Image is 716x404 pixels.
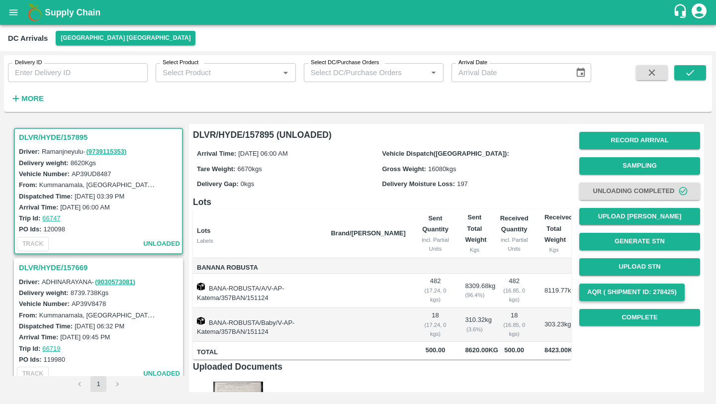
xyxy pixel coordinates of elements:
label: Trip Id: [19,345,40,352]
td: 310.32 kg [457,308,492,342]
a: 66719 [42,345,60,352]
button: Open [427,66,440,79]
div: ( 16.85, 0 kgs) [500,320,529,339]
button: open drawer [2,1,25,24]
label: Kummanamala, [GEOGRAPHIC_DATA], [GEOGRAPHIC_DATA], [GEOGRAPHIC_DATA] [39,181,295,189]
label: Dispatched Time: [19,322,73,330]
td: 18 [414,308,457,342]
input: Select Product [159,66,276,79]
h3: DLVR/HYDE/157895 [19,131,181,144]
div: customer-support [673,3,690,21]
button: Select DC [56,31,195,45]
label: AP39UD8487 [72,170,111,178]
label: Delivery weight: [19,159,69,167]
input: Arrival Date [451,63,567,82]
input: Select DC/Purchase Orders [307,66,411,79]
button: Upload STN [579,258,700,276]
img: box [197,283,205,291]
button: AQR ( Shipment Id: 278425) [579,284,685,301]
label: AP39V8478 [72,300,106,307]
span: Banana Robusta [197,262,323,274]
nav: pagination navigation [70,376,127,392]
span: 8423.00 Kg [544,346,578,354]
a: 66747 [42,214,60,222]
label: Arrival Date [458,59,487,67]
span: [DATE] 06:00 AM [238,150,287,157]
label: [DATE] 09:45 PM [60,333,110,341]
td: BANA-ROBUSTA/A/V-AP-Katema/357BAN/151124 [193,274,323,308]
button: Open [279,66,292,79]
label: 8620 Kgs [71,159,96,167]
label: Delivery Moisture Loss: [382,180,455,188]
label: Delivery weight: [19,289,69,297]
button: Record Arrival [579,132,700,149]
td: 8309.68 kg [457,274,492,308]
label: Trip Id: [19,214,40,222]
span: 16080 kgs [428,165,456,173]
a: Supply Chain [45,5,673,19]
label: Vehicle Number: [19,300,70,307]
label: PO Ids: [19,356,42,363]
td: 482 [414,274,457,308]
label: Vehicle Dispatch([GEOGRAPHIC_DATA]): [382,150,509,157]
label: 119980 [44,356,65,363]
label: Select DC/Purchase Orders [311,59,379,67]
label: Delivery ID [15,59,42,67]
div: incl. Partial Units [422,235,449,254]
label: Tare Weight: [197,165,236,173]
div: ( 16.85, 0 kgs) [500,286,529,304]
div: DC Arrivals [8,32,48,45]
img: logo [25,2,45,22]
b: Sent Quantity [422,214,448,233]
label: Select Product [163,59,198,67]
h6: Uploaded Documents [193,360,700,374]
div: Kgs [465,245,484,254]
td: 303.23 kg [537,308,571,342]
label: Vehicle Number: [19,170,70,178]
div: ( 17.24, 0 kgs) [422,320,449,339]
label: PO Ids: [19,225,42,233]
td: 482 [492,274,537,308]
span: unloaded [143,368,180,380]
td: 18 [492,308,537,342]
b: Received Quantity [500,214,529,233]
label: Driver: [19,278,40,286]
div: Kgs [544,245,563,254]
label: Dispatched Time: [19,193,73,200]
div: Labels [197,236,323,245]
button: Complete [579,309,700,326]
b: Lots [197,227,210,234]
td: BANA-ROBUSTA/Baby/V-AP-Katema/357BAN/151124 [193,308,323,342]
span: 500.00 [500,345,529,356]
span: unloaded [143,238,180,250]
h3: DLVR/HYDE/157669 [19,261,181,274]
div: account of current user [690,2,708,23]
div: ( 3.6 %) [465,325,484,334]
input: Enter Delivery ID [8,63,148,82]
label: From: [19,181,37,189]
td: 8119.77 kg [537,274,571,308]
h6: DLVR/HYDE/157895 (UNLOADED) [193,128,571,142]
span: 500.00 [422,345,449,356]
label: Kummanamala, [GEOGRAPHIC_DATA], [GEOGRAPHIC_DATA], [GEOGRAPHIC_DATA] [39,311,295,319]
label: [DATE] 06:32 PM [75,322,124,330]
img: box [197,317,205,325]
b: Brand/[PERSON_NAME] [331,229,405,237]
button: Choose date [571,63,590,82]
label: Delivery Gap: [197,180,239,188]
strong: More [21,95,44,102]
b: Received Total Weight [544,213,573,243]
b: Supply Chain [45,7,100,17]
button: Unloading Completed [579,183,700,200]
button: Generate STN [579,233,700,250]
div: ( 96.4 %) [465,291,484,300]
label: Arrival Time: [197,150,236,157]
a: (9739115353) [86,148,126,155]
span: Total [197,347,323,358]
div: incl. Partial Units [500,235,529,254]
span: 0 kgs [241,180,254,188]
span: ADHINARAYANA - [42,278,136,286]
h6: Lots [193,195,571,209]
label: Arrival Time: [19,203,58,211]
button: Upload [PERSON_NAME] [579,208,700,225]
